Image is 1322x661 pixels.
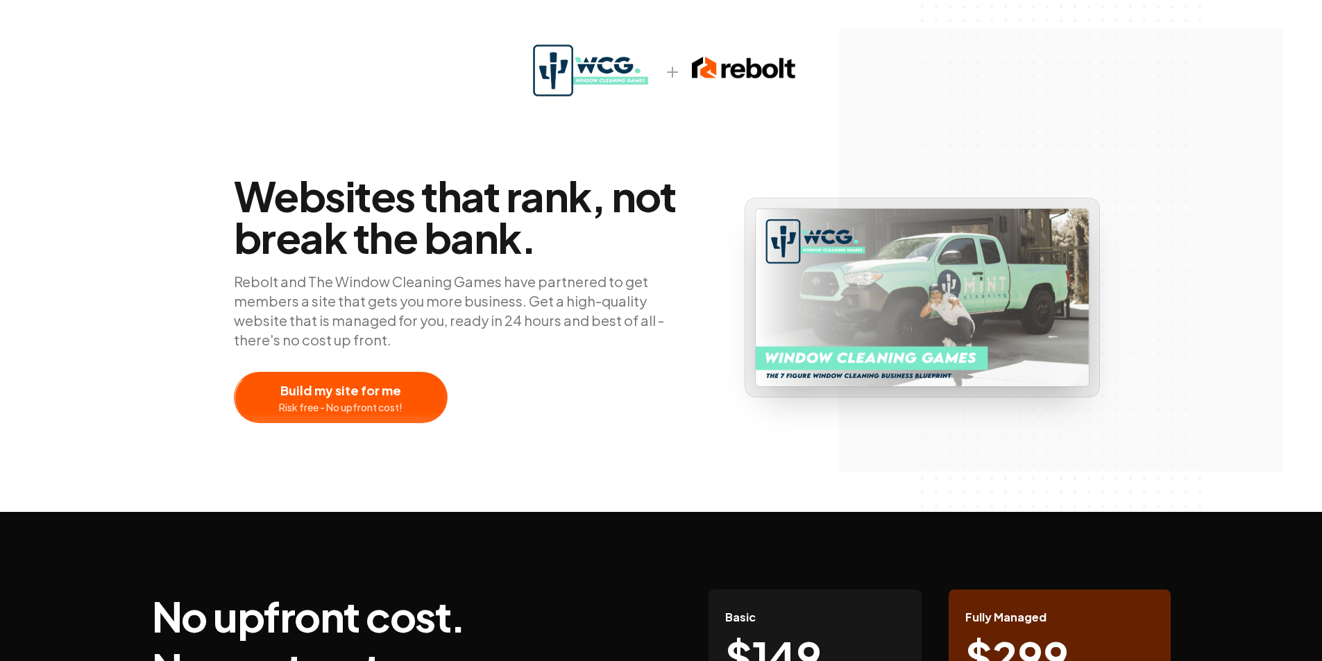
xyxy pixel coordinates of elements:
span: Basic [725,609,756,626]
button: Build my site for meRisk free - No upfront cost! [234,372,448,423]
img: rebolt-full-dark.png [692,54,796,82]
span: Fully Managed [965,609,1046,626]
p: Rebolt and The Window Cleaning Games have partnered to get members a site that gets you more busi... [234,272,700,350]
img: WCG photo [756,209,1089,387]
span: Websites that rank, not break the bank. [234,175,700,258]
img: WCGLogo.png [526,39,653,105]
